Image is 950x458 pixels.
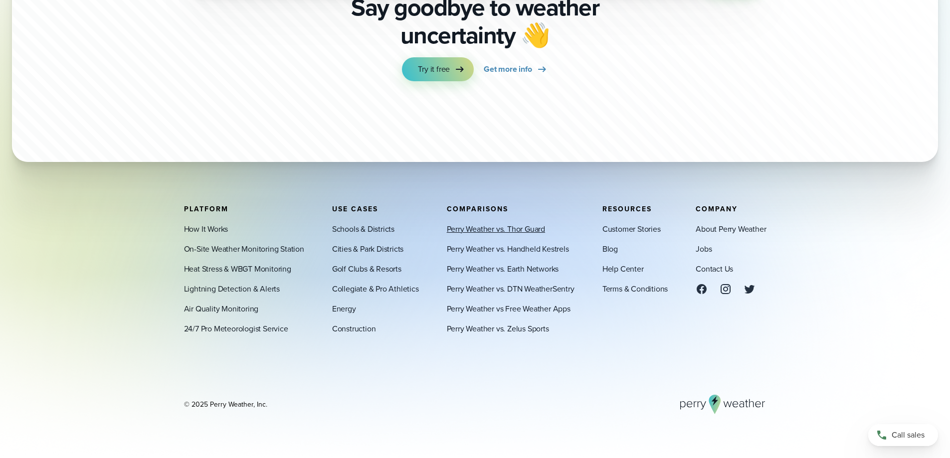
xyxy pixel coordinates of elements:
a: Perry Weather vs. Handheld Kestrels [447,243,569,255]
a: Lightning Detection & Alerts [184,283,280,295]
a: Cities & Park Districts [332,243,403,255]
span: Try it free [418,63,450,75]
a: Jobs [696,243,712,255]
a: Air Quality Monitoring [184,303,259,314]
a: Customer Stories [602,223,661,235]
a: Energy [332,303,356,314]
span: Get more info [484,63,532,75]
a: Construction [332,322,376,334]
a: Try it free [402,57,474,81]
a: Perry Weather vs. Zelus Sports [447,322,549,334]
span: Call sales [892,429,925,441]
div: © 2025 Perry Weather, Inc. [184,399,267,409]
a: On-Site Weather Monitoring Station [184,243,304,255]
a: Golf Clubs & Resorts [332,263,401,275]
a: Get more info [484,57,548,81]
a: Perry Weather vs. Earth Networks [447,263,559,275]
a: Collegiate & Pro Athletics [332,283,419,295]
span: Platform [184,203,228,214]
a: Terms & Conditions [602,283,668,295]
a: About Perry Weather [696,223,766,235]
a: Schools & Districts [332,223,394,235]
a: Perry Weather vs Free Weather Apps [447,303,570,314]
span: Company [696,203,738,214]
span: Use Cases [332,203,378,214]
a: Call sales [868,424,938,446]
a: Perry Weather vs. DTN WeatherSentry [447,283,574,295]
a: How It Works [184,223,228,235]
a: Contact Us [696,263,733,275]
span: Comparisons [447,203,508,214]
a: Blog [602,243,618,255]
a: Perry Weather vs. Thor Guard [447,223,545,235]
a: 24/7 Pro Meteorologist Service [184,322,288,334]
a: Help Center [602,263,644,275]
span: Resources [602,203,652,214]
a: Heat Stress & WBGT Monitoring [184,263,291,275]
